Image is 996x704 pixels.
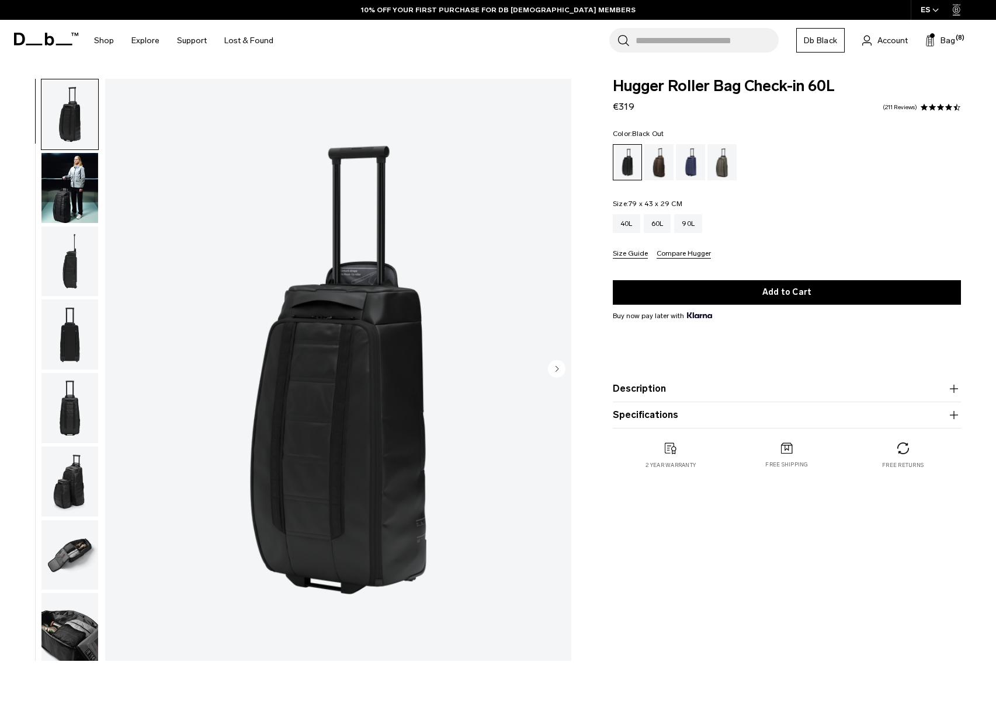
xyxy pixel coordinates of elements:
[41,373,98,443] img: Hugger Roller Bag Check-in 60L Black Out
[41,593,98,663] img: Hugger Roller Bag Check-in 60L Black Out
[629,200,682,208] span: 79 x 43 x 29 CM
[925,33,955,47] button: Bag (8)
[941,34,955,47] span: Bag
[877,34,908,47] span: Account
[613,130,664,137] legend: Color:
[644,144,674,180] a: Espresso
[41,593,99,664] button: Hugger Roller Bag Check-in 60L Black Out
[882,461,924,469] p: Free returns
[674,214,702,233] a: 90L
[41,446,99,517] button: Hugger Roller Bag Check-in 60L Black Out
[613,382,961,396] button: Description
[41,226,99,297] button: Hugger Roller Bag Check-in 60L Black Out
[105,79,571,661] li: 1 / 10
[657,250,711,259] button: Compare Hugger
[41,152,99,224] button: Hugger Roller Bag Check-in 60L Black Out
[85,20,282,61] nav: Main Navigation
[883,104,917,110] a: 211 reviews
[613,408,961,422] button: Specifications
[676,144,705,180] a: Blue Hour
[105,79,571,661] img: Hugger Roller Bag Check-in 60L Black Out
[41,226,98,297] img: Hugger Roller Bag Check-in 60L Black Out
[613,311,712,321] span: Buy now pay later with
[41,299,98,370] img: Hugger Roller Bag Check-in 60L Black Out
[644,214,671,233] a: 60L
[862,33,908,47] a: Account
[613,79,961,94] span: Hugger Roller Bag Check-in 60L
[613,144,642,180] a: Black Out
[177,20,207,61] a: Support
[632,130,664,138] span: Black Out
[41,447,98,517] img: Hugger Roller Bag Check-in 60L Black Out
[613,280,961,305] button: Add to Cart
[613,214,640,233] a: 40L
[613,101,634,112] span: €319
[613,200,682,207] legend: Size:
[796,28,845,53] a: Db Black
[707,144,737,180] a: Forest Green
[687,312,712,318] img: {"height" => 20, "alt" => "Klarna"}
[41,79,99,150] button: Hugger Roller Bag Check-in 60L Black Out
[41,299,99,370] button: Hugger Roller Bag Check-in 60L Black Out
[41,520,99,591] button: Hugger Roller Bag Check-in 60L Black Out
[41,520,98,590] img: Hugger Roller Bag Check-in 60L Black Out
[613,250,648,259] button: Size Guide
[94,20,114,61] a: Shop
[361,5,636,15] a: 10% OFF YOUR FIRST PURCHASE FOR DB [DEMOGRAPHIC_DATA] MEMBERS
[131,20,159,61] a: Explore
[41,153,98,223] img: Hugger Roller Bag Check-in 60L Black Out
[765,461,808,469] p: Free shipping
[956,33,964,43] span: (8)
[548,360,565,379] button: Next slide
[224,20,273,61] a: Lost & Found
[41,372,99,444] button: Hugger Roller Bag Check-in 60L Black Out
[646,461,696,469] p: 2 year warranty
[41,79,98,149] img: Hugger Roller Bag Check-in 60L Black Out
